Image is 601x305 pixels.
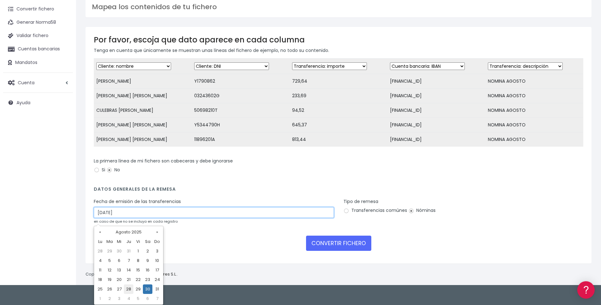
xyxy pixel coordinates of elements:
[105,294,114,303] td: 2
[343,198,378,205] label: Tipo de remesa
[143,237,152,246] th: Sa
[3,96,73,109] a: Ayuda
[6,169,120,181] button: Contáctanos
[94,103,192,118] td: CULEBRAS [PERSON_NAME]
[95,237,105,246] th: Lu
[114,294,124,303] td: 3
[143,294,152,303] td: 6
[192,118,290,132] td: Y5344790H
[6,136,120,146] a: General
[133,256,143,265] td: 8
[94,187,583,195] h4: Datos generales de la remesa
[143,284,152,294] td: 30
[114,275,124,284] td: 20
[6,80,120,90] a: Formatos
[105,265,114,275] td: 12
[152,275,162,284] td: 24
[105,284,114,294] td: 26
[94,118,192,132] td: [PERSON_NAME] [PERSON_NAME]
[95,294,105,303] td: 1
[143,275,152,284] td: 23
[6,126,120,132] div: Facturación
[6,162,120,172] a: API
[114,265,124,275] td: 13
[94,74,192,89] td: [PERSON_NAME]
[3,29,73,42] a: Validar fichero
[290,118,387,132] td: 645,37
[94,35,583,44] h3: Por favor, escoja que dato aparece en cada columna
[124,246,133,256] td: 31
[95,275,105,284] td: 18
[6,152,120,158] div: Programadores
[290,89,387,103] td: 233,69
[387,132,485,147] td: [FINANCIAL_ID]
[485,74,583,89] td: NOMINA AGOSTO
[124,265,133,275] td: 14
[94,219,178,224] small: en caso de que no se incluya en cada registro
[192,89,290,103] td: 03243602G
[114,256,124,265] td: 6
[343,207,407,214] label: Transferencias comúnes
[133,294,143,303] td: 5
[124,294,133,303] td: 4
[133,237,143,246] th: Vi
[143,246,152,256] td: 2
[105,275,114,284] td: 19
[152,284,162,294] td: 31
[16,99,30,106] span: Ayuda
[152,246,162,256] td: 3
[94,158,233,164] label: La primera línea de mi fichero son cabeceras y debe ignorarse
[95,246,105,256] td: 28
[18,79,35,86] span: Cuenta
[290,132,387,147] td: 813,44
[192,74,290,89] td: Y1790862
[387,118,485,132] td: [FINANCIAL_ID]
[306,236,371,251] button: CONVERTIR FICHERO
[6,44,120,50] div: Información general
[192,132,290,147] td: 11896201A
[133,246,143,256] td: 1
[124,256,133,265] td: 7
[485,118,583,132] td: NOMINA AGOSTO
[152,237,162,246] th: Do
[290,103,387,118] td: 94,52
[114,237,124,246] th: Mi
[124,284,133,294] td: 28
[95,265,105,275] td: 11
[133,275,143,284] td: 22
[94,89,192,103] td: [PERSON_NAME] [PERSON_NAME]
[387,74,485,89] td: [FINANCIAL_ID]
[3,56,73,69] a: Mandatos
[95,284,105,294] td: 25
[87,182,122,188] a: POWERED BY ENCHANT
[485,132,583,147] td: NOMINA AGOSTO
[290,74,387,89] td: 729,64
[152,227,162,237] th: »
[114,246,124,256] td: 30
[192,103,290,118] td: 50698210T
[6,110,120,119] a: Perfiles de empresas
[485,103,583,118] td: NOMINA AGOSTO
[105,237,114,246] th: Ma
[92,3,585,11] h3: Mapea los contenidos de tu fichero
[105,246,114,256] td: 29
[152,294,162,303] td: 7
[408,207,436,214] label: Nóminas
[143,265,152,275] td: 16
[94,47,583,54] p: Tenga en cuenta que únicamente se muestran unas líneas del fichero de ejemplo, no todo su contenido.
[114,284,124,294] td: 27
[94,198,181,205] label: Fecha de emisión de las transferencias
[387,89,485,103] td: [FINANCIAL_ID]
[133,265,143,275] td: 15
[86,271,178,278] p: Copyright © 2025 .
[6,100,120,110] a: Videotutoriales
[6,54,120,64] a: Información general
[95,256,105,265] td: 4
[133,284,143,294] td: 29
[6,70,120,76] div: Convertir ficheros
[124,275,133,284] td: 21
[105,256,114,265] td: 5
[3,76,73,89] a: Cuenta
[387,103,485,118] td: [FINANCIAL_ID]
[6,90,120,100] a: Problemas habituales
